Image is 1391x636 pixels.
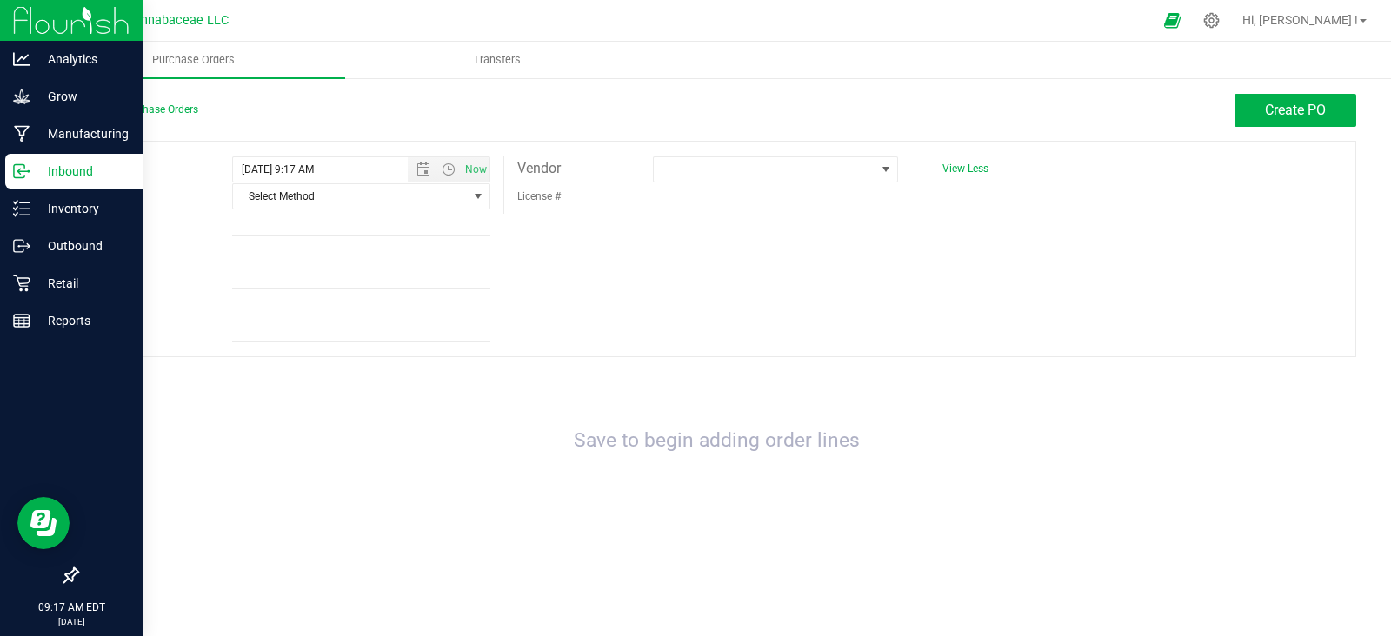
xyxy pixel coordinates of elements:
p: Grow [30,86,135,107]
inline-svg: Analytics [13,50,30,68]
p: Reports [30,310,135,331]
div: Manage settings [1201,12,1222,29]
inline-svg: Inbound [13,162,30,180]
inline-svg: Outbound [13,237,30,255]
span: Transfers [449,52,544,68]
span: Hi, [PERSON_NAME] ! [1242,13,1358,27]
inline-svg: Grow [13,88,30,105]
p: [DATE] [8,615,135,628]
span: Cannabaceae LLC [126,13,229,28]
iframe: Resource center [17,497,70,549]
label: License # [517,183,561,209]
p: Retail [30,273,135,294]
inline-svg: Reports [13,312,30,329]
span: select [468,184,489,209]
a: View Less [942,162,988,175]
span: Purchase Orders [129,52,258,68]
span: Set Current date [462,157,491,182]
p: Analytics [30,49,135,70]
a: Purchase Orders [42,42,345,78]
span: Open the time view [434,162,463,176]
p: Inventory [30,198,135,219]
span: Open Ecommerce Menu [1153,3,1192,37]
a: Transfers [345,42,649,78]
inline-svg: Inventory [13,200,30,217]
p: Outbound [30,235,135,256]
span: Select Method [233,184,468,209]
span: Save to begin adding order lines [574,428,860,452]
span: Open the date view [409,162,438,176]
button: Create PO [1235,94,1356,127]
label: Vendor [517,156,561,182]
inline-svg: Retail [13,275,30,292]
span: Create PO [1265,102,1326,118]
inline-svg: Manufacturing [13,125,30,142]
p: Manufacturing [30,123,135,144]
p: 09:17 AM EDT [8,600,135,615]
p: Inbound [30,161,135,182]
